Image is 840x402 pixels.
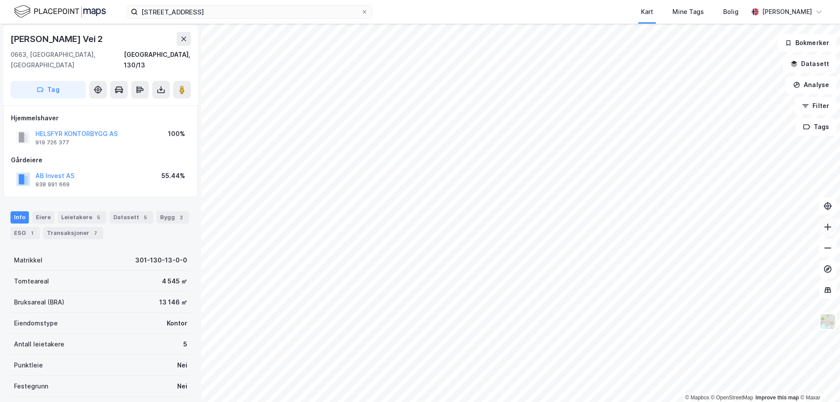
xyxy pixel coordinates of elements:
input: Søk på adresse, matrikkel, gårdeiere, leietakere eller personer [138,5,361,18]
div: Datasett [110,211,153,224]
div: Matrikkel [14,255,42,266]
div: Kontor [167,318,187,329]
div: 938 991 669 [35,181,70,188]
a: Improve this map [756,395,799,401]
div: Info [10,211,29,224]
div: Mine Tags [672,7,704,17]
div: 1 [28,229,36,238]
img: logo.f888ab2527a4732fd821a326f86c7f29.svg [14,4,106,19]
div: [PERSON_NAME] [762,7,812,17]
button: Tag [10,81,86,98]
div: 0663, [GEOGRAPHIC_DATA], [GEOGRAPHIC_DATA] [10,49,124,70]
img: Z [819,313,836,330]
div: Kontrollprogram for chat [796,360,840,402]
div: Bygg [157,211,189,224]
div: ESG [10,227,40,239]
div: Transaksjoner [43,227,103,239]
div: Tomteareal [14,276,49,287]
div: 4 545 ㎡ [162,276,187,287]
div: [PERSON_NAME] Vei 2 [10,32,105,46]
button: Analyse [786,76,836,94]
div: 13 146 ㎡ [159,297,187,308]
iframe: Chat Widget [796,360,840,402]
div: 301-130-13-0-0 [135,255,187,266]
div: Gårdeiere [11,155,190,165]
div: Nei [177,360,187,371]
button: Tags [796,118,836,136]
div: 100% [168,129,185,139]
div: Bolig [723,7,738,17]
button: Filter [794,97,836,115]
div: 2 [177,213,185,222]
div: 55.44% [161,171,185,181]
a: OpenStreetMap [711,395,753,401]
div: Bruksareal (BRA) [14,297,64,308]
div: Antall leietakere [14,339,64,350]
button: Datasett [783,55,836,73]
div: Hjemmelshaver [11,113,190,123]
button: Bokmerker [777,34,836,52]
div: Festegrunn [14,381,48,392]
div: 5 [94,213,103,222]
div: Eiendomstype [14,318,58,329]
div: 919 726 377 [35,139,69,146]
a: Mapbox [685,395,709,401]
div: Kart [641,7,653,17]
div: Eiere [32,211,54,224]
div: 5 [141,213,150,222]
div: 5 [183,339,187,350]
div: Punktleie [14,360,43,371]
div: [GEOGRAPHIC_DATA], 130/13 [124,49,191,70]
div: 7 [91,229,100,238]
div: Nei [177,381,187,392]
div: Leietakere [58,211,106,224]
